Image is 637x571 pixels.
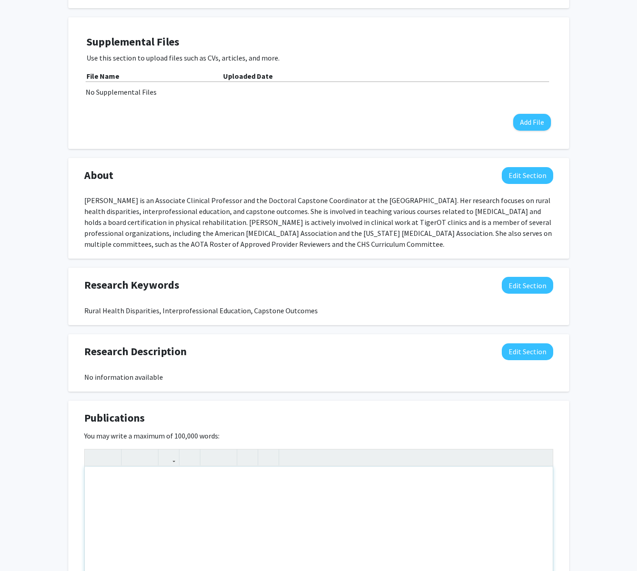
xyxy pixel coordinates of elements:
[84,430,219,441] label: You may write a maximum of 100,000 words:
[124,449,140,465] button: Superscript
[87,52,551,63] p: Use this section to upload files such as CVs, articles, and more.
[260,449,276,465] button: Insert horizontal rule
[203,449,219,465] button: Unordered list
[535,449,550,465] button: Fullscreen
[513,114,551,131] button: Add File
[84,372,553,382] div: No information available
[223,71,273,81] b: Uploaded Date
[84,195,553,250] div: [PERSON_NAME] is an Associate Clinical Professor and the Doctoral Capstone Coordinator at the [GE...
[219,449,234,465] button: Ordered list
[84,277,179,293] span: Research Keywords
[140,449,156,465] button: Subscript
[7,530,39,564] iframe: Chat
[84,305,553,316] div: Rural Health Disparities, Interprofessional Education, Capstone Outcomes
[84,167,113,184] span: About
[103,449,119,465] button: Emphasis (Ctrl + I)
[502,277,553,294] button: Edit Research Keywords
[240,449,255,465] button: Remove format
[182,449,198,465] button: Insert Image
[87,36,551,49] h4: Supplemental Files
[502,343,553,360] button: Edit Research Description
[84,343,187,360] span: Research Description
[87,71,119,81] b: File Name
[86,87,552,97] div: No Supplemental Files
[502,167,553,184] button: Edit About
[84,410,145,426] span: Publications
[161,449,177,465] button: Link
[87,449,103,465] button: Strong (Ctrl + B)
